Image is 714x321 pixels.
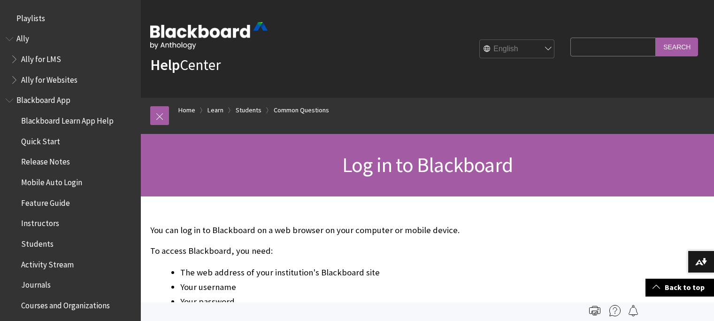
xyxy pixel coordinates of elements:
[21,216,59,228] span: Instructors
[21,298,110,310] span: Courses and Organizations
[150,224,566,236] p: You can log in to Blackboard on a web browser on your computer or mobile device.
[180,266,566,279] li: The web address of your institution's Blackboard site
[16,93,70,105] span: Blackboard App
[21,236,54,249] span: Students
[21,257,74,269] span: Activity Stream
[178,104,195,116] a: Home
[645,279,714,296] a: Back to top
[609,305,621,316] img: More help
[150,55,221,74] a: HelpCenter
[21,195,70,208] span: Feature Guide
[150,22,268,49] img: Blackboard by Anthology
[16,10,45,23] span: Playlists
[656,38,698,56] input: Search
[180,281,566,294] li: Your username
[207,104,223,116] a: Learn
[21,277,51,290] span: Journals
[274,104,329,116] a: Common Questions
[150,245,566,257] p: To access Blackboard, you need:
[21,113,114,125] span: Blackboard Learn App Help
[150,55,180,74] strong: Help
[21,154,70,167] span: Release Notes
[480,40,555,59] select: Site Language Selector
[21,133,60,146] span: Quick Start
[628,305,639,316] img: Follow this page
[342,152,513,178] span: Log in to Blackboard
[6,31,135,88] nav: Book outline for Anthology Ally Help
[21,72,77,85] span: Ally for Websites
[6,10,135,26] nav: Book outline for Playlists
[236,104,261,116] a: Students
[180,295,566,308] li: Your password
[589,305,600,316] img: Print
[16,31,29,44] span: Ally
[21,174,82,187] span: Mobile Auto Login
[21,51,61,64] span: Ally for LMS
